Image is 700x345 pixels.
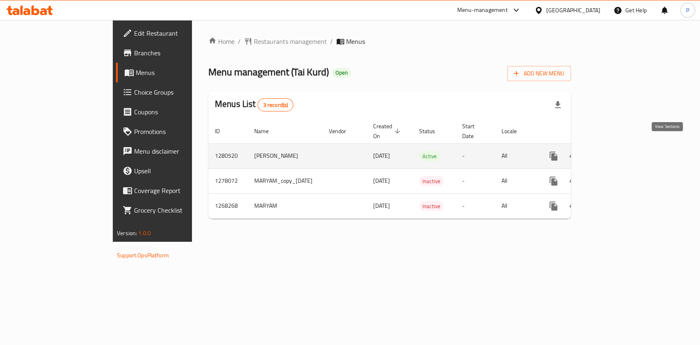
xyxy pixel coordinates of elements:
[330,36,333,46] li: /
[544,196,563,216] button: more
[116,82,230,102] a: Choice Groups
[419,176,444,186] div: Inactive
[537,119,629,144] th: Actions
[456,143,495,168] td: -
[258,98,293,111] div: Total records count
[116,122,230,141] a: Promotions
[563,146,583,166] button: Change Status
[346,36,365,46] span: Menus
[116,43,230,63] a: Branches
[419,152,440,161] span: Active
[373,175,390,186] span: [DATE]
[116,161,230,181] a: Upsell
[116,200,230,220] a: Grocery Checklist
[117,250,169,261] a: Support.OpsPlatform
[248,143,322,168] td: [PERSON_NAME]
[116,141,230,161] a: Menu disclaimer
[514,68,564,79] span: Add New Menu
[329,126,357,136] span: Vendor
[495,193,537,218] td: All
[215,98,293,111] h2: Menus List
[134,166,223,176] span: Upsell
[544,146,563,166] button: more
[208,63,329,81] span: Menu management ( Tai Kurd )
[254,126,279,136] span: Name
[544,171,563,191] button: more
[332,69,351,76] span: Open
[248,193,322,218] td: MARYAM
[208,36,571,46] nav: breadcrumb
[456,168,495,193] td: -
[248,168,322,193] td: MARYAM_copy_[DATE]
[138,228,151,238] span: 1.0.0
[563,171,583,191] button: Change Status
[238,36,241,46] li: /
[373,200,390,211] span: [DATE]
[244,36,327,46] a: Restaurants management
[495,143,537,168] td: All
[507,66,571,81] button: Add New Menu
[116,23,230,43] a: Edit Restaurant
[502,126,527,136] span: Locale
[254,36,327,46] span: Restaurants management
[563,196,583,216] button: Change Status
[548,95,568,115] div: Export file
[495,168,537,193] td: All
[116,181,230,200] a: Coverage Report
[419,177,444,186] span: Inactive
[116,102,230,122] a: Coupons
[373,150,390,161] span: [DATE]
[462,121,485,141] span: Start Date
[419,126,446,136] span: Status
[546,6,600,15] div: [GEOGRAPHIC_DATA]
[208,119,629,219] table: enhanced table
[456,193,495,218] td: -
[457,5,508,15] div: Menu-management
[116,63,230,82] a: Menus
[117,242,155,252] span: Get support on:
[373,121,403,141] span: Created On
[134,205,223,215] span: Grocery Checklist
[134,107,223,117] span: Coupons
[136,68,223,77] span: Menus
[332,68,351,78] div: Open
[117,228,137,238] span: Version:
[134,87,223,97] span: Choice Groups
[419,202,444,211] span: Inactive
[134,28,223,38] span: Edit Restaurant
[134,186,223,195] span: Coverage Report
[134,146,223,156] span: Menu disclaimer
[134,48,223,58] span: Branches
[134,127,223,136] span: Promotions
[419,151,440,161] div: Active
[686,6,689,15] span: P
[258,101,293,109] span: 3 record(s)
[215,126,230,136] span: ID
